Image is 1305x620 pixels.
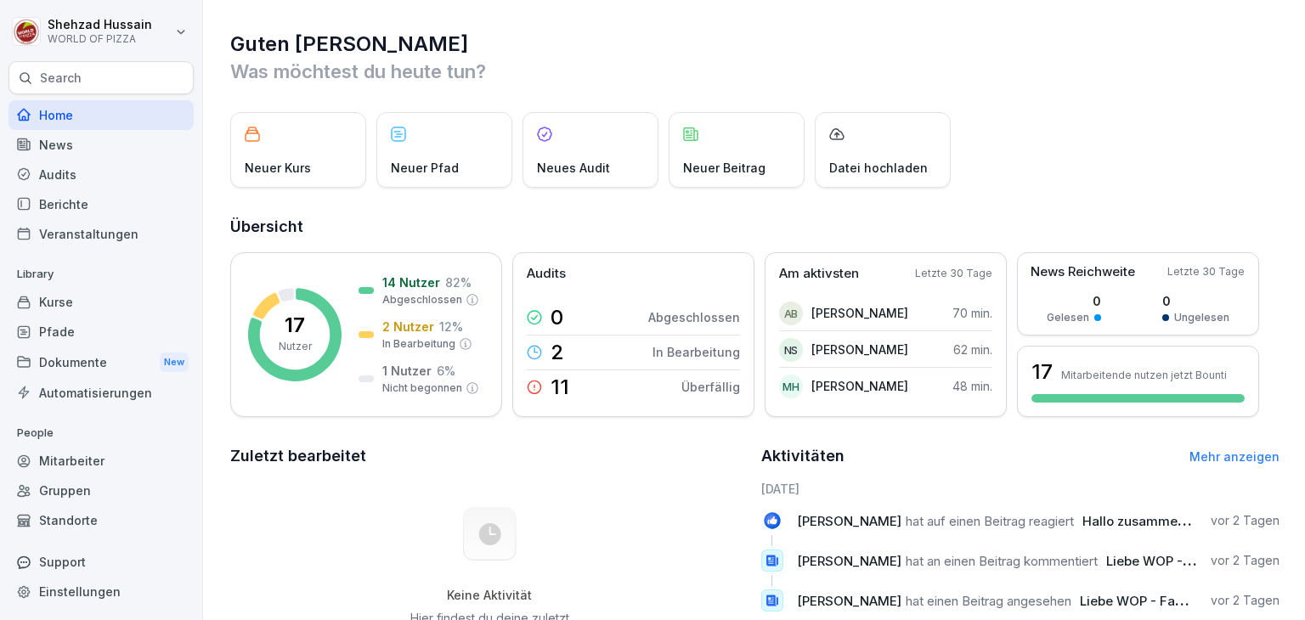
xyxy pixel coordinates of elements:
p: 0 [1162,292,1229,310]
p: Neuer Kurs [245,159,311,177]
p: Letzte 30 Tage [1167,264,1245,279]
a: DokumenteNew [8,347,194,378]
p: Letzte 30 Tage [915,266,992,281]
a: Automatisierungen [8,378,194,408]
p: 6 % [437,362,455,380]
p: 12 % [439,318,463,335]
p: In Bearbeitung [382,336,455,352]
h3: 17 [1031,358,1053,386]
h5: Keine Aktivität [404,588,575,603]
p: Abgeschlossen [648,308,740,326]
a: Standorte [8,505,194,535]
p: People [8,420,194,447]
p: vor 2 Tagen [1211,512,1280,529]
h2: Zuletzt bearbeitet [230,444,749,468]
h6: [DATE] [761,480,1280,498]
p: 0 [551,307,563,328]
p: vor 2 Tagen [1211,592,1280,609]
p: Audits [527,264,566,284]
p: vor 2 Tagen [1211,552,1280,569]
a: Berichte [8,189,194,219]
p: Überfällig [681,378,740,396]
a: Mitarbeiter [8,446,194,476]
span: hat einen Beitrag angesehen [906,593,1071,609]
p: 1 Nutzer [382,362,432,380]
p: Gelesen [1047,310,1089,325]
p: [PERSON_NAME] [811,304,908,322]
p: 11 [551,377,569,397]
a: Veranstaltungen [8,219,194,249]
p: Neuer Beitrag [683,159,765,177]
p: 17 [285,315,305,335]
p: Neuer Pfad [391,159,459,177]
p: 0 [1047,292,1101,310]
a: Einstellungen [8,577,194,606]
a: News [8,130,194,160]
a: Pfade [8,317,194,347]
span: [PERSON_NAME] [797,593,901,609]
p: Mitarbeitende nutzen jetzt Bounti [1061,369,1227,381]
a: Kurse [8,287,194,317]
span: [PERSON_NAME] [797,553,901,569]
div: MH [779,375,803,398]
h2: Aktivitäten [761,444,845,468]
p: Nutzer [279,339,312,354]
p: Datei hochladen [829,159,928,177]
p: Search [40,70,82,87]
p: Abgeschlossen [382,292,462,307]
p: News Reichweite [1031,262,1135,282]
h2: Übersicht [230,215,1280,239]
span: [PERSON_NAME] [797,513,901,529]
p: Ungelesen [1174,310,1229,325]
p: 2 Nutzer [382,318,434,335]
p: 2 [551,342,564,363]
p: Nicht begonnen [382,380,462,396]
p: 82 % [445,273,472,291]
p: In Bearbeitung [652,343,740,361]
p: [PERSON_NAME] [811,341,908,358]
p: Am aktivsten [779,264,859,284]
p: 48 min. [952,377,992,395]
span: hat auf einen Beitrag reagiert [906,513,1074,529]
a: Audits [8,160,194,189]
p: [PERSON_NAME] [811,377,908,395]
div: Dokumente [8,347,194,378]
h1: Guten [PERSON_NAME] [230,31,1280,58]
a: Mehr anzeigen [1189,449,1280,464]
p: 62 min. [953,341,992,358]
div: New [160,352,189,372]
div: NS [779,338,803,362]
p: Neues Audit [537,159,610,177]
div: AB [779,302,803,325]
p: 70 min. [952,304,992,322]
p: Library [8,261,194,288]
div: Support [8,547,194,577]
a: Gruppen [8,476,194,505]
span: hat an einen Beitrag kommentiert [906,553,1098,569]
p: WORLD OF PIZZA [48,33,152,45]
p: 14 Nutzer [382,273,440,291]
p: Shehzad Hussain [48,18,152,32]
a: Home [8,100,194,130]
p: Was möchtest du heute tun? [230,58,1280,85]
